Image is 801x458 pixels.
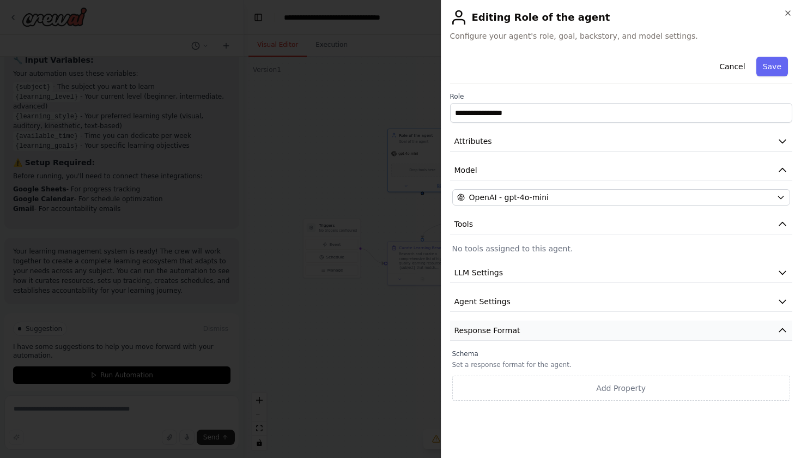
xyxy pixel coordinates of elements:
button: Cancel [713,57,751,76]
label: Role [450,92,793,101]
span: Configure your agent's role, goal, backstory, and model settings. [450,31,793,41]
p: No tools assigned to this agent. [452,243,791,254]
button: Agent Settings [450,292,793,312]
p: Set a response format for the agent. [452,360,791,369]
h2: Editing Role of the agent [450,9,793,26]
span: OpenAI - gpt-4o-mini [469,192,549,203]
span: Agent Settings [454,296,511,307]
button: Response Format [450,321,793,341]
span: Tools [454,219,474,230]
label: Schema [452,349,791,358]
button: OpenAI - gpt-4o-mini [452,189,791,206]
button: Model [450,160,793,180]
button: Add Property [452,376,791,401]
span: Response Format [454,325,520,336]
button: Save [756,57,788,76]
span: Model [454,165,477,176]
button: LLM Settings [450,263,793,283]
button: Tools [450,214,793,234]
span: LLM Settings [454,267,503,278]
span: Attributes [454,136,492,147]
button: Attributes [450,131,793,152]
